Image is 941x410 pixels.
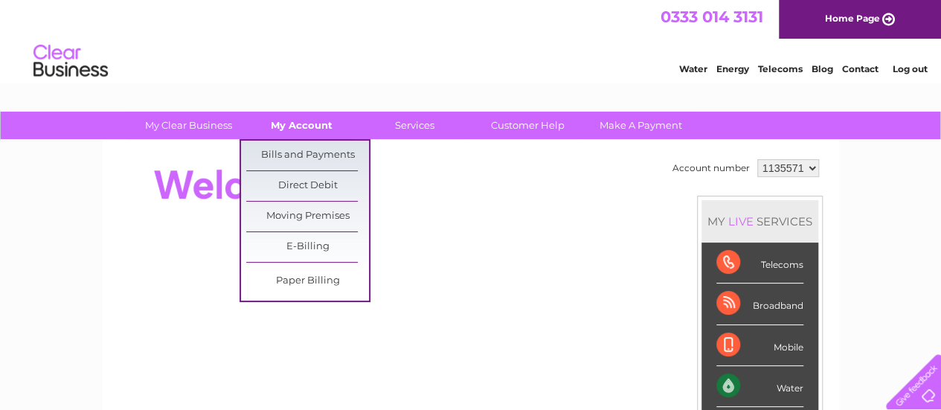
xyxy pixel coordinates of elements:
a: Telecoms [758,63,803,74]
div: MY SERVICES [701,200,818,243]
div: Mobile [716,325,803,366]
a: Services [353,112,476,139]
a: My Account [240,112,363,139]
div: LIVE [725,214,757,228]
a: My Clear Business [127,112,250,139]
a: Direct Debit [246,171,369,201]
td: Account number [669,156,754,181]
div: Broadband [716,284,803,324]
a: 0333 014 3131 [661,7,763,26]
a: E-Billing [246,232,369,262]
a: Moving Premises [246,202,369,231]
a: Bills and Payments [246,141,369,170]
div: Water [716,366,803,407]
a: Make A Payment [579,112,702,139]
div: Clear Business is a trading name of Verastar Limited (registered in [GEOGRAPHIC_DATA] No. 3667643... [120,8,823,72]
a: Energy [716,63,749,74]
img: logo.png [33,39,109,84]
a: Customer Help [466,112,589,139]
a: Paper Billing [246,266,369,296]
a: Log out [892,63,927,74]
a: Blog [812,63,833,74]
a: Water [679,63,707,74]
a: Contact [842,63,879,74]
div: Telecoms [716,243,803,284]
